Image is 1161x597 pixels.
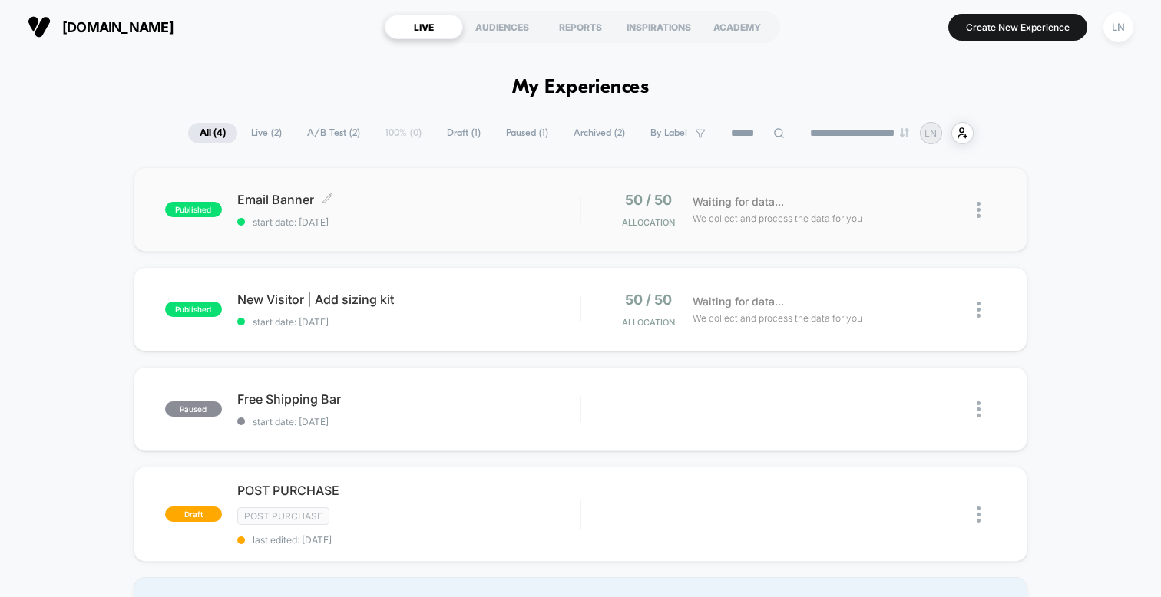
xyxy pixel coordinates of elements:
[385,15,463,39] div: LIVE
[62,19,174,35] span: [DOMAIN_NAME]
[977,302,981,318] img: close
[698,15,776,39] div: ACADEMY
[296,123,372,143] span: A/B Test ( 2 )
[625,292,672,308] span: 50 / 50
[237,483,580,498] span: POST PURCHASE
[165,506,222,522] span: draft
[693,211,862,226] span: We collect and process the data for you
[237,216,580,228] span: start date: [DATE]
[411,305,451,322] div: Duration
[435,123,492,143] span: Draft ( 1 )
[1103,12,1133,42] div: LN
[622,217,675,228] span: Allocation
[188,123,237,143] span: All ( 4 )
[620,15,698,39] div: INSPIRATIONS
[237,316,580,328] span: start date: [DATE]
[541,15,620,39] div: REPORTS
[1099,12,1138,43] button: LN
[23,15,178,39] button: [DOMAIN_NAME]
[237,292,580,307] span: New Visitor | Add sizing kit
[373,305,408,322] div: Current time
[512,77,650,99] h1: My Experiences
[948,14,1087,41] button: Create New Experience
[8,301,32,325] button: Play, NEW DEMO 2025-VEED.mp4
[977,202,981,218] img: close
[165,302,222,317] span: published
[12,280,584,295] input: Seek
[481,306,528,321] input: Volume
[240,123,293,143] span: Live ( 2 )
[495,123,560,143] span: Paused ( 1 )
[925,127,937,139] p: LN
[463,15,541,39] div: AUDIENCES
[977,506,981,523] img: close
[237,391,580,407] span: Free Shipping Bar
[562,123,637,143] span: Archived ( 2 )
[625,192,672,208] span: 50 / 50
[165,202,222,217] span: published
[28,15,51,38] img: Visually logo
[650,127,687,139] span: By Label
[278,148,315,185] button: Play, NEW DEMO 2025-VEED.mp4
[237,416,580,427] span: start date: [DATE]
[237,534,580,546] span: last edited: [DATE]
[693,311,862,325] span: We collect and process the data for you
[693,293,784,310] span: Waiting for data...
[900,128,909,137] img: end
[237,507,329,525] span: Post Purchase
[977,401,981,417] img: close
[165,401,222,417] span: paused
[693,193,784,210] span: Waiting for data...
[237,192,580,207] span: Email Banner
[622,317,675,328] span: Allocation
